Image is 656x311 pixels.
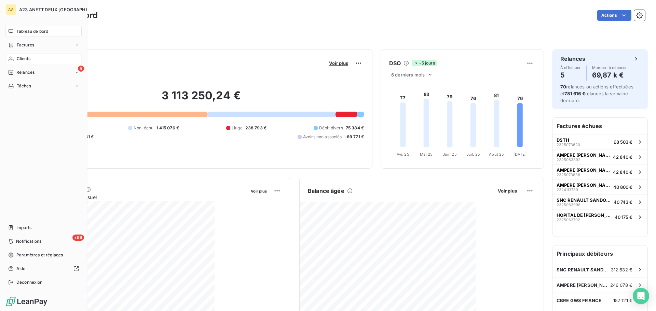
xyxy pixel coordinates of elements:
button: Voir plus [327,60,350,66]
tspan: [DATE] [514,152,527,157]
span: 2325073836 [557,173,580,177]
tspan: Mai 25 [420,152,433,157]
span: Non-échu [134,125,153,131]
span: -69 771 € [345,134,364,140]
span: 40 800 € [613,184,632,190]
span: Litige [232,125,243,131]
tspan: Août 25 [489,152,504,157]
span: Débit divers [319,125,343,131]
span: AMPERE [PERSON_NAME] SAS [557,167,610,173]
span: Déconnexion [16,279,43,285]
span: Avoirs non associés [303,134,342,140]
span: Voir plus [251,189,267,194]
h4: 5 [560,70,581,81]
h4: 69,87 k € [592,70,627,81]
span: 2325073620 [557,143,580,147]
span: 312 632 € [611,267,632,272]
span: 68 503 € [614,139,632,145]
span: 40 743 € [614,199,632,205]
h6: Balance âgée [308,187,344,195]
div: Open Intercom Messenger [633,288,649,304]
img: Logo LeanPay [5,296,48,307]
span: 42 840 € [613,169,632,175]
span: 2325063892 [557,158,580,162]
button: Actions [597,10,631,21]
span: +99 [72,235,84,241]
span: Tableau de bord [16,28,48,34]
h6: DSO [389,59,401,67]
h6: Principaux débiteurs [552,245,647,262]
button: AMPERE [PERSON_NAME] SAS232506389242 840 € [552,149,647,164]
span: Voir plus [498,188,517,194]
span: Montant à relancer [592,66,627,70]
span: 42 840 € [613,154,632,160]
span: 2324113789 [557,188,578,192]
span: Relances [16,69,35,75]
span: 5 [78,66,84,72]
span: 2325063702 [557,218,580,222]
button: HOPITAL DE [PERSON_NAME]232506370240 175 € [552,209,647,224]
span: SNC RENAULT SANDOUVILLE [557,197,611,203]
span: DSTH [557,137,569,143]
h6: Relances [560,55,585,63]
span: 781 616 € [564,91,585,96]
span: 1 415 076 € [156,125,179,131]
span: 238 793 € [245,125,266,131]
span: Aide [16,266,26,272]
span: AMPERE [PERSON_NAME] SAS [557,282,610,288]
h6: Factures échues [552,118,647,134]
span: Chiffre d'affaires mensuel [39,194,246,201]
span: AMPERE [PERSON_NAME] SAS [557,152,610,158]
span: AMPERE [PERSON_NAME] SAS [557,182,611,188]
span: A23 ANETT DEUX [GEOGRAPHIC_DATA] [19,7,106,12]
span: 40 175 € [615,214,632,220]
span: -5 jours [412,60,437,66]
span: CBRE GWS FRANCE [557,298,601,303]
span: 70 [560,84,566,89]
span: Factures [17,42,34,48]
span: Voir plus [329,60,348,66]
span: SNC RENAULT SANDOUVILLE [557,267,611,272]
span: 157 121 € [613,298,632,303]
span: À effectuer [560,66,581,70]
span: Notifications [16,238,41,244]
span: Tâches [17,83,31,89]
button: AMPERE [PERSON_NAME] SAS232411378940 800 € [552,179,647,194]
span: relances ou actions effectuées et relancés la semaine dernière. [560,84,633,103]
span: 6 derniers mois [391,72,425,77]
div: AA [5,4,16,15]
span: 246 078 € [610,282,632,288]
button: SNC RENAULT SANDOUVILLE232506399840 743 € [552,194,647,209]
h2: 3 113 250,24 € [39,89,364,109]
button: Voir plus [496,188,519,194]
button: Voir plus [249,188,269,194]
tspan: Avr. 25 [397,152,409,157]
tspan: Juil. 25 [466,152,480,157]
span: Clients [17,56,30,62]
button: DSTH232507362068 503 € [552,134,647,149]
tspan: Juin 25 [443,152,457,157]
span: HOPITAL DE [PERSON_NAME] [557,212,612,218]
span: Imports [16,225,31,231]
span: Paramètres et réglages [16,252,63,258]
span: 2325063998 [557,203,580,207]
button: AMPERE [PERSON_NAME] SAS232507383642 840 € [552,164,647,179]
span: 75 384 € [346,125,364,131]
a: Aide [5,263,82,274]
